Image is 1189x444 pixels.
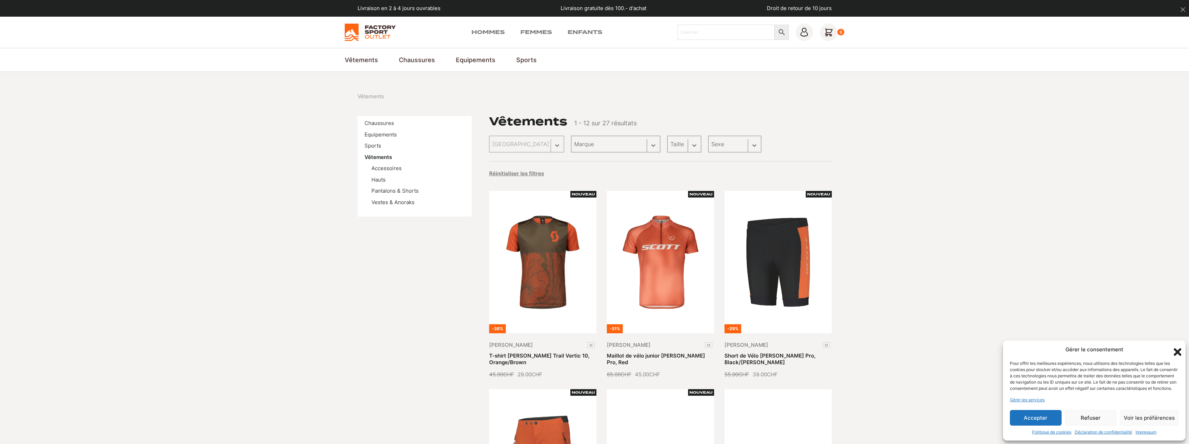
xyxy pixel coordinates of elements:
[358,93,384,101] nav: breadcrumbs
[371,165,402,171] a: Accessoires
[1010,360,1178,392] div: Pour offrir les meilleures expériences, nous utilisons des technologies telles que les cookies po...
[399,55,435,65] a: Chaussures
[365,120,394,126] a: Chaussures
[365,131,397,138] a: Equipements
[568,28,602,36] a: Enfants
[1172,346,1179,353] div: Fermer la boîte de dialogue
[520,28,552,36] a: Femmes
[1177,3,1189,16] button: dismiss
[365,154,392,160] a: Vêtements
[358,5,441,12] p: Livraison en 2 à 4 jours ouvrables
[607,352,705,366] a: Maillot de vélo junior [PERSON_NAME] Pro, Red
[489,352,589,366] a: T-shirt [PERSON_NAME] Trail Vertic 10, Orange/Brown
[345,55,378,65] a: Vêtements
[1065,410,1117,426] button: Refuser
[1010,397,1045,403] a: Gérer les services
[767,5,832,12] p: Droit de retour de 10 jours
[456,55,495,65] a: Equipements
[371,187,419,194] a: Pantalons & Shorts
[1065,346,1123,354] div: Gérer le consentement
[371,176,386,183] a: Hauts
[561,5,646,12] p: Livraison gratuite dès 100.- d'achat
[1120,410,1179,426] button: Voir les préférences
[1075,429,1132,435] a: Déclaration de confidentialité
[1010,410,1062,426] button: Accepter
[471,28,505,36] a: Hommes
[725,352,815,366] a: Short de Vélo [PERSON_NAME] Pro, Black/[PERSON_NAME]
[365,142,381,149] a: Sports
[516,55,537,65] a: Sports
[345,24,396,41] img: Factory Sport Outlet
[678,25,774,40] input: Chercher
[1032,429,1071,435] a: Politique de cookies
[489,116,567,127] h1: Vêtements
[1136,429,1156,435] a: Impressum
[837,29,845,36] div: 0
[358,93,384,101] span: Vêtements
[371,199,415,206] a: Vestes & Anoraks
